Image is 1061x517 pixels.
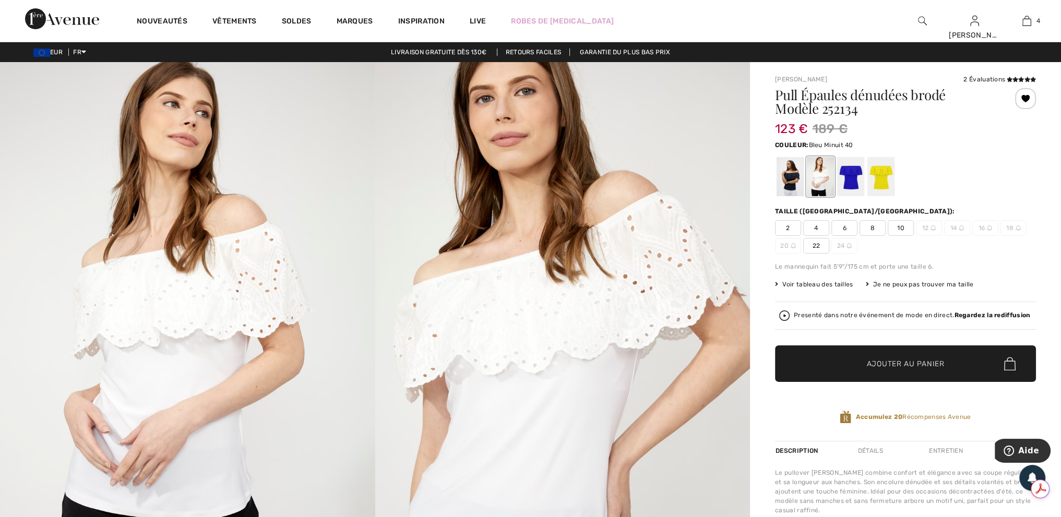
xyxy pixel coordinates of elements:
div: Je ne peux pas trouver ma taille [866,280,974,289]
img: ring-m.svg [1016,225,1021,231]
span: 22 [803,238,829,254]
span: EUR [33,49,67,56]
span: 8 [860,220,886,236]
div: Détails [849,441,892,460]
img: Euro [33,49,50,57]
img: ring-m.svg [847,243,852,248]
h1: Pull Épaules dénudées brodé Modèle 252134 [775,88,993,115]
img: Mes infos [970,15,979,27]
iframe: Ouvre un widget dans lequel vous pouvez trouver plus d’informations [995,439,1051,465]
img: Mon panier [1022,15,1031,27]
span: FR [73,49,86,56]
span: 16 [972,220,998,236]
img: recherche [918,15,927,27]
a: [PERSON_NAME] [775,76,827,83]
span: Bleu Minuit 40 [808,141,853,149]
div: Vanille 30 [807,157,834,196]
span: 189 € [813,119,848,138]
img: Bag.svg [1004,357,1016,370]
span: 4 [1036,16,1040,26]
span: 18 [1000,220,1027,236]
a: Nouveautés [137,17,187,28]
a: Garantie du plus bas prix [571,49,678,56]
a: Livraison gratuite dès 130€ [383,49,495,56]
span: 20 [775,238,801,254]
img: Regardez la rediffusion [779,310,790,321]
span: 123 € [775,111,808,136]
a: Retours faciles [497,49,570,56]
a: Robes de [MEDICAL_DATA] [511,16,614,27]
span: 24 [831,238,857,254]
div: Entretien [920,441,972,460]
span: 6 [831,220,857,236]
div: Description [775,441,820,460]
img: ring-m.svg [959,225,964,231]
div: Le pullover [PERSON_NAME] combine confort et élégance avec sa coupe régulière et sa longueur aux ... [775,468,1036,515]
img: Récompenses Avenue [840,410,851,424]
a: Vêtements [212,17,257,28]
img: ring-m.svg [791,243,796,248]
span: 14 [944,220,970,236]
span: 10 [888,220,914,236]
div: Citrus [867,157,895,196]
div: Bleu Minuit 40 [777,157,804,196]
div: 2 Évaluations [963,75,1036,84]
a: Marques [337,17,373,28]
span: Ajouter au panier [867,358,945,369]
strong: Regardez la rediffusion [954,311,1030,319]
span: Inspiration [398,17,445,28]
img: 1ère Avenue [25,8,99,29]
div: Le mannequin fait 5'9"/175 cm et porte une taille 6. [775,262,1036,271]
span: 2 [775,220,801,236]
img: ring-m.svg [987,225,992,231]
a: Soldes [282,17,312,28]
button: Ajouter au panier [775,345,1036,382]
span: 4 [803,220,829,236]
strong: Accumulez 20 [855,413,902,420]
a: Se connecter [970,16,979,26]
div: Saphir Royal 163 [837,157,864,196]
span: Récompenses Avenue [855,412,971,422]
img: ring-m.svg [931,225,936,231]
span: Couleur: [775,141,808,149]
span: Voir tableau des tailles [775,280,853,289]
a: 4 [1001,15,1052,27]
div: Presenté dans notre événement de mode en direct. [794,312,1030,319]
div: Taille ([GEOGRAPHIC_DATA]/[GEOGRAPHIC_DATA]): [775,207,957,216]
div: [PERSON_NAME] [949,30,1000,41]
span: 12 [916,220,942,236]
a: Live [470,16,486,27]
